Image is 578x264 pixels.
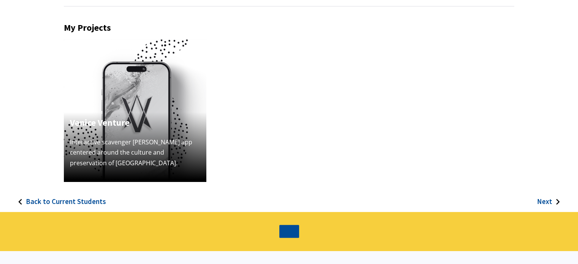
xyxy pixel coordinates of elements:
[537,197,552,206] h3: Next
[70,137,200,168] p: Interactive scavenger [PERSON_NAME] app centered around the culture and preservation of [GEOGRAPH...
[26,197,106,206] h3: Back to Current Students
[64,22,514,33] h2: My Projects
[70,116,200,130] h4: Venice Venture
[537,182,571,212] a: Next
[7,182,106,212] a: Back to Current Students
[64,40,206,182] img: iPhone with Venice Declaration Logo. Halftone background graphic.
